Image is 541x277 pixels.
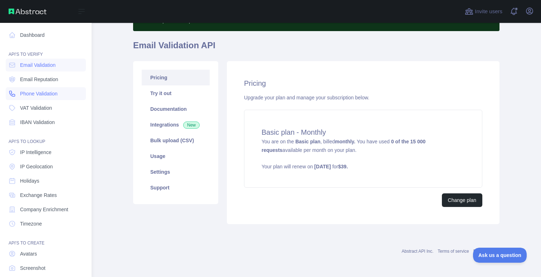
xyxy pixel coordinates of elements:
a: Bulk upload (CSV) [142,133,210,148]
h2: Pricing [244,78,482,88]
a: Email Validation [6,59,86,71]
a: Terms of service [438,249,469,254]
a: Settings [142,164,210,180]
span: Invite users [475,8,502,16]
button: Invite users [463,6,504,17]
span: Holidays [20,177,39,184]
span: IP Geolocation [20,163,53,170]
span: Exchange Rates [20,192,57,199]
span: Avatars [20,250,37,257]
a: Documentation [142,101,210,117]
a: Exchange Rates [6,189,86,202]
a: Try it out [142,85,210,101]
strong: monthly. [335,139,355,144]
span: Company Enrichment [20,206,68,213]
img: Abstract API [9,9,47,14]
span: Phone Validation [20,90,58,97]
span: Email Reputation [20,76,58,83]
p: Your plan will renew on for [262,163,465,170]
a: Dashboard [6,29,86,41]
a: Phone Validation [6,87,86,100]
strong: $ 39 . [338,164,348,169]
strong: Basic plan [295,139,320,144]
div: API'S TO VERIFY [6,43,86,57]
div: Upgrade your plan and manage your subscription below. [244,94,482,101]
a: Support [142,180,210,196]
h4: Basic plan - Monthly [262,127,465,137]
span: VAT Validation [20,104,52,112]
span: IBAN Validation [20,119,55,126]
button: Change plan [442,193,482,207]
a: IP Intelligence [6,146,86,159]
a: Pricing [142,70,210,85]
a: Company Enrichment [6,203,86,216]
a: Abstract API Inc. [402,249,434,254]
a: VAT Validation [6,102,86,114]
span: Timezone [20,220,42,227]
a: Timezone [6,217,86,230]
div: API'S TO LOOKUP [6,130,86,144]
a: Holidays [6,174,86,187]
iframe: Toggle Customer Support [473,248,527,263]
a: IP Geolocation [6,160,86,173]
a: Integrations New [142,117,210,133]
span: New [183,122,200,129]
span: IP Intelligence [20,149,52,156]
a: Screenshot [6,262,86,274]
a: IBAN Validation [6,116,86,129]
span: Screenshot [20,264,45,272]
a: Usage [142,148,210,164]
strong: [DATE] [314,164,331,169]
div: API'S TO CREATE [6,232,86,246]
h1: Email Validation API [133,40,499,57]
span: Email Validation [20,61,55,69]
span: You are on the , billed You have used available per month on your plan. [262,139,465,170]
a: Email Reputation [6,73,86,86]
a: Avatars [6,247,86,260]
